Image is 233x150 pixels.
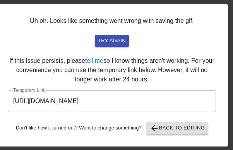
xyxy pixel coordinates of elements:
[95,35,129,47] button: try again
[8,122,216,134] div: Don't like how it turned out? Want to change something?
[98,36,126,45] span: try again
[8,90,216,112] input: bare
[147,122,208,134] button: Back to Editing
[150,124,205,133] span: Back to Editing
[150,124,159,133] span: arrow_back
[85,57,103,64] a: tell me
